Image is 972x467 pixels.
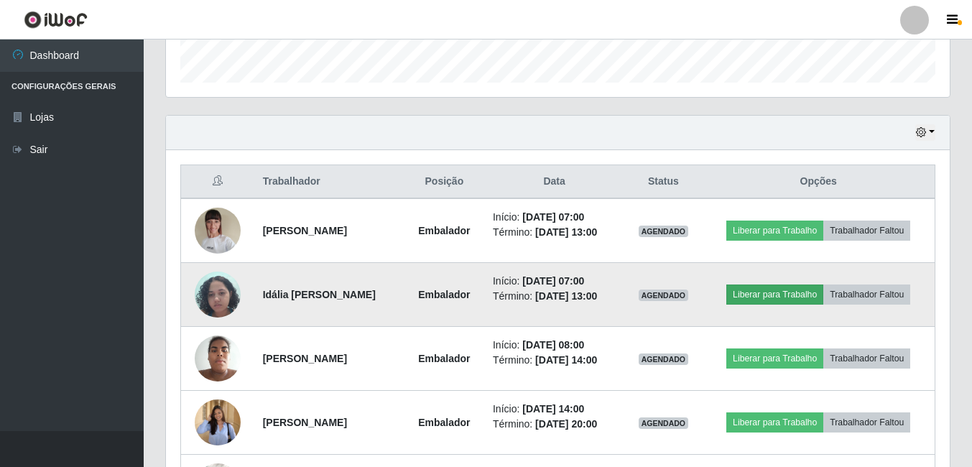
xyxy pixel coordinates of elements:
[263,353,347,364] strong: [PERSON_NAME]
[493,210,616,225] li: Início:
[493,402,616,417] li: Início:
[263,417,347,428] strong: [PERSON_NAME]
[726,348,823,369] button: Liberar para Trabalho
[639,226,689,237] span: AGENDADO
[535,354,597,366] time: [DATE] 14:00
[522,275,584,287] time: [DATE] 07:00
[823,412,910,433] button: Trabalhador Faltou
[493,353,616,368] li: Término:
[726,221,823,241] button: Liberar para Trabalho
[639,353,689,365] span: AGENDADO
[418,225,470,236] strong: Embalador
[726,285,823,305] button: Liberar para Trabalho
[522,403,584,415] time: [DATE] 14:00
[404,165,484,199] th: Posição
[418,353,470,364] strong: Embalador
[535,290,597,302] time: [DATE] 13:00
[522,339,584,351] time: [DATE] 08:00
[195,392,241,452] img: 1743623016300.jpeg
[624,165,702,199] th: Status
[522,211,584,223] time: [DATE] 07:00
[484,165,624,199] th: Data
[726,412,823,433] button: Liberar para Trabalho
[702,165,935,199] th: Opções
[493,225,616,240] li: Término:
[24,11,88,29] img: CoreUI Logo
[823,285,910,305] button: Trabalhador Faltou
[418,417,470,428] strong: Embalador
[639,290,689,301] span: AGENDADO
[493,289,616,304] li: Término:
[263,289,376,300] strong: Idália [PERSON_NAME]
[535,418,597,430] time: [DATE] 20:00
[493,417,616,432] li: Término:
[535,226,597,238] time: [DATE] 13:00
[418,289,470,300] strong: Embalador
[823,348,910,369] button: Trabalhador Faltou
[263,225,347,236] strong: [PERSON_NAME]
[639,417,689,429] span: AGENDADO
[195,200,241,261] img: 1740702272051.jpeg
[195,264,241,325] img: 1745763746642.jpeg
[254,165,404,199] th: Trabalhador
[195,328,241,389] img: 1650483938365.jpeg
[493,274,616,289] li: Início:
[493,338,616,353] li: Início:
[823,221,910,241] button: Trabalhador Faltou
